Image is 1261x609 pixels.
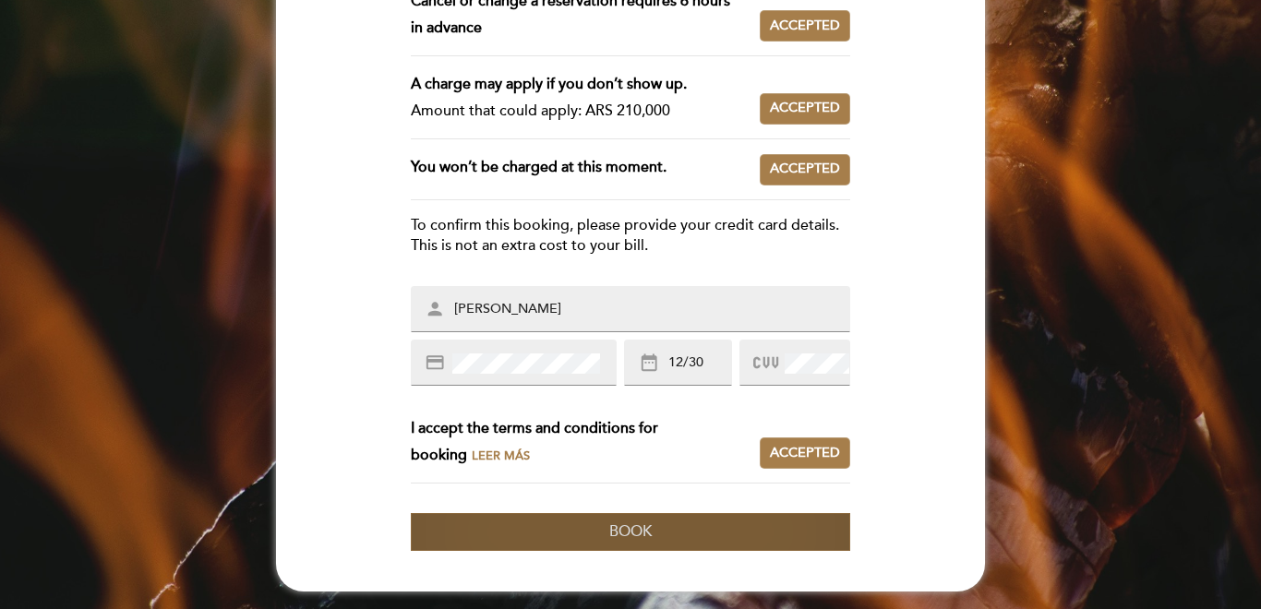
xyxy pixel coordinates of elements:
[770,160,840,179] span: Accepted
[667,353,731,375] input: MM/YY
[411,415,760,469] div: I accept the terms and conditions for booking
[770,17,840,36] span: Accepted
[425,299,445,319] i: person
[770,444,840,463] span: Accepted
[639,352,659,373] i: date_range
[472,448,530,463] span: Leer más
[411,513,850,551] button: Book
[770,99,840,118] span: Accepted
[760,10,850,42] button: Accepted
[425,352,445,373] i: credit_card
[760,437,850,469] button: Accepted
[411,71,745,98] div: A charge may apply if you don’t show up.
[760,154,850,185] button: Accepted
[411,98,745,125] div: Amount that could apply: ARS 210,000
[452,300,853,321] input: Name as printed on card
[609,522,652,541] span: Book
[411,154,760,185] div: You won’t be charged at this moment.
[411,215,850,257] div: To confirm this booking, please provide your credit card details. This is not an extra cost to yo...
[760,93,850,125] button: Accepted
